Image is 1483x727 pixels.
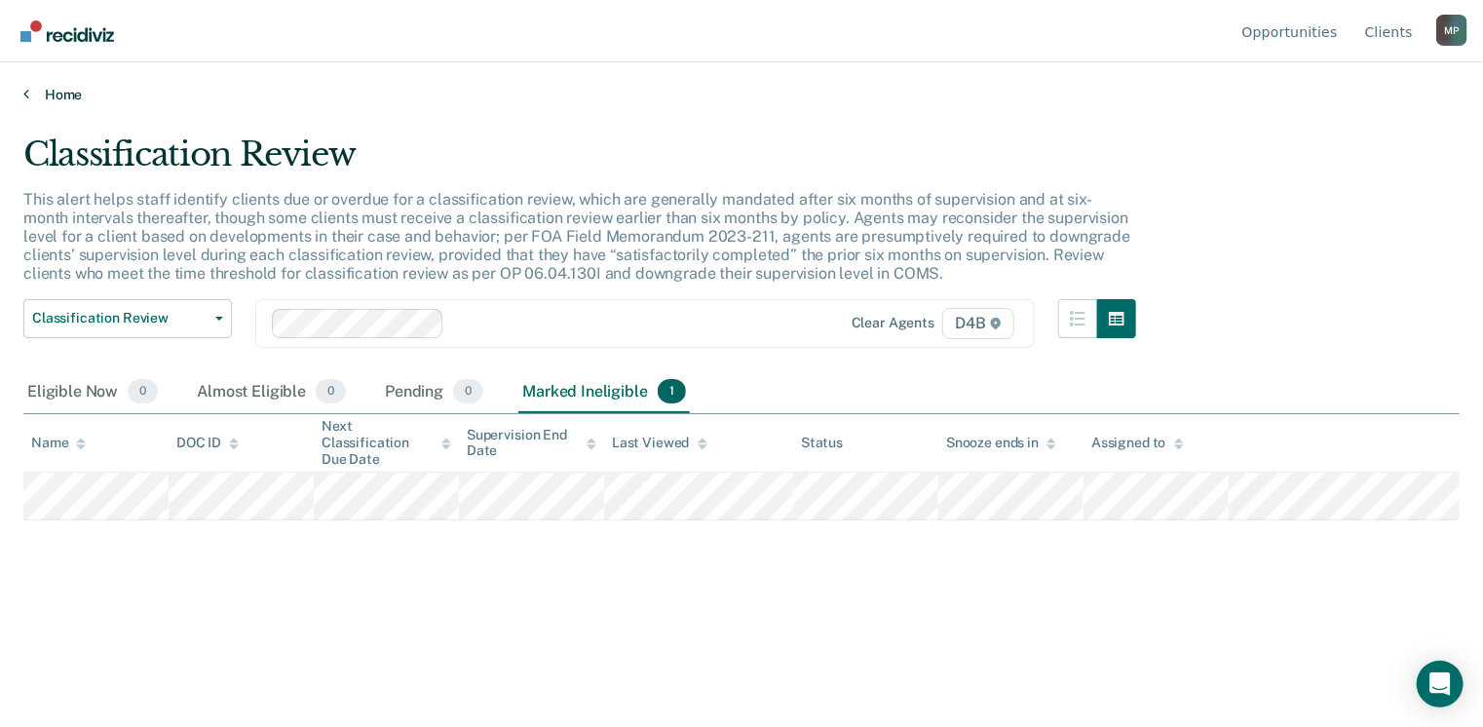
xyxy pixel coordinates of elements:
span: Classification Review [32,310,208,326]
div: Snooze ends in [946,435,1056,451]
div: Clear agents [852,315,934,331]
div: Status [801,435,843,451]
div: DOC ID [176,435,239,451]
div: Marked Ineligible1 [518,371,690,414]
span: 1 [658,379,686,404]
div: Pending0 [381,371,487,414]
span: 0 [316,379,346,404]
div: Classification Review [23,134,1136,190]
span: 0 [128,379,158,404]
div: Last Viewed [612,435,706,451]
div: Eligible Now0 [23,371,162,414]
span: 0 [453,379,483,404]
div: Assigned to [1091,435,1183,451]
img: Recidiviz [20,20,114,42]
div: Next Classification Due Date [322,418,451,467]
div: Open Intercom Messenger [1417,661,1464,708]
a: Home [23,86,1460,103]
div: Supervision End Date [467,427,596,460]
div: Almost Eligible0 [193,371,350,414]
div: Name [31,435,86,451]
button: Classification Review [23,299,232,338]
div: M P [1436,15,1467,46]
p: This alert helps staff identify clients due or overdue for a classification review, which are gen... [23,190,1130,284]
button: Profile dropdown button [1436,15,1467,46]
span: D4B [942,308,1013,339]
